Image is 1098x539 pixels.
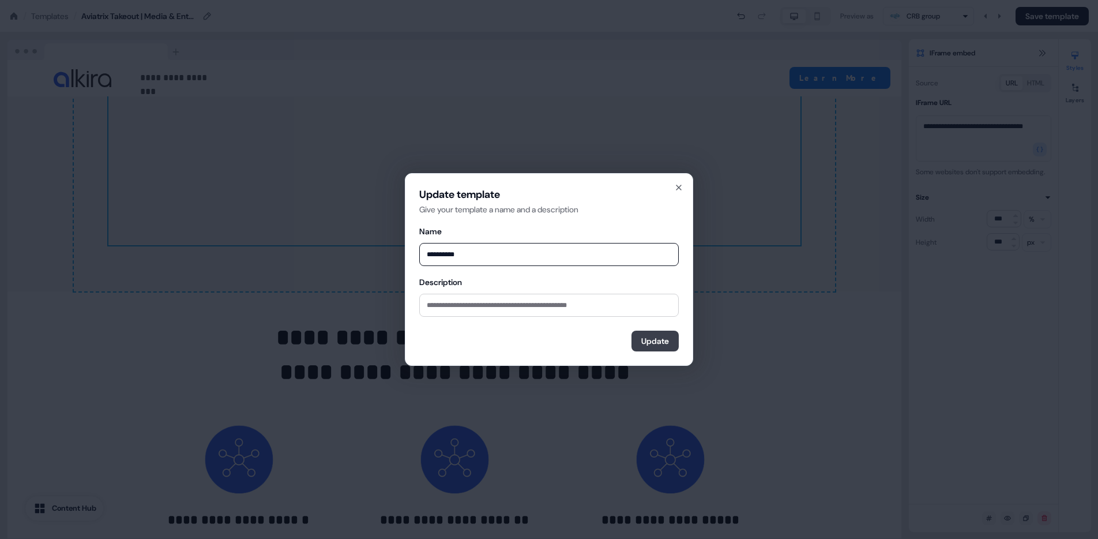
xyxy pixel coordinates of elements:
[631,331,679,351] button: Update
[419,204,679,215] div: Give your template a name and a description
[5,5,687,284] body: [URL][DOMAIN_NAME]
[419,226,442,237] label: Name
[419,277,462,287] label: Description
[5,5,403,224] iframe: YouTube video player
[419,188,679,201] div: Update template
